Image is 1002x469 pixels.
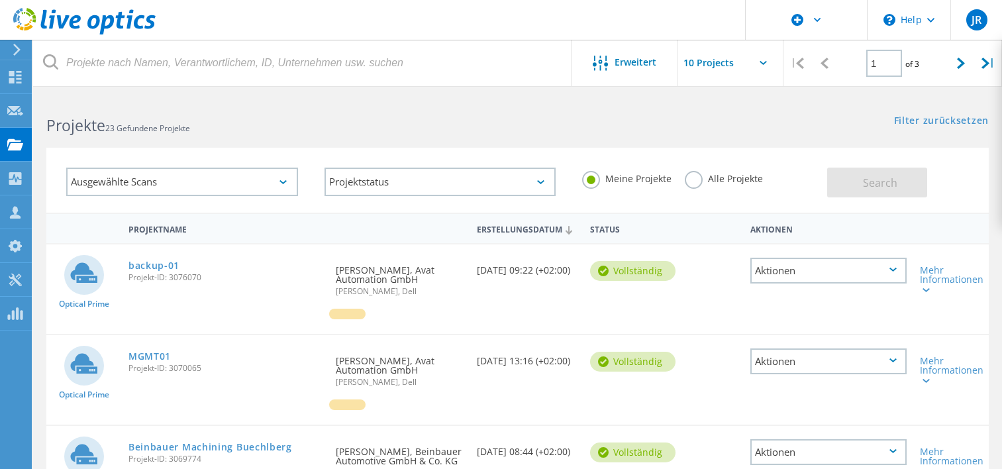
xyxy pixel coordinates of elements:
[470,216,583,241] div: Erstellungsdatum
[470,244,583,288] div: [DATE] 09:22 (+02:00)
[122,216,329,240] div: Projektname
[336,378,464,386] span: [PERSON_NAME], Dell
[905,58,919,70] span: of 3
[336,287,464,295] span: [PERSON_NAME], Dell
[66,168,298,196] div: Ausgewählte Scans
[128,455,323,463] span: Projekt-ID: 3069774
[783,40,811,87] div: |
[325,168,556,196] div: Projektstatus
[59,391,109,399] span: Optical Prime
[920,356,982,384] div: Mehr Informationen
[46,115,105,136] b: Projekte
[128,352,171,361] a: MGMT01
[128,364,323,372] span: Projekt-ID: 3070065
[582,171,672,183] label: Meine Projekte
[827,168,927,197] button: Search
[975,40,1002,87] div: |
[105,123,190,134] span: 23 Gefundene Projekte
[590,443,676,462] div: vollständig
[685,171,763,183] label: Alle Projekte
[863,176,897,190] span: Search
[972,15,981,25] span: JR
[470,335,583,379] div: [DATE] 13:16 (+02:00)
[750,439,907,465] div: Aktionen
[590,352,676,372] div: vollständig
[894,116,989,127] a: Filter zurücksetzen
[590,261,676,281] div: vollständig
[920,266,982,293] div: Mehr Informationen
[59,300,109,308] span: Optical Prime
[744,216,913,240] div: Aktionen
[128,443,292,452] a: Beinbauer Machining Buechlberg
[750,258,907,284] div: Aktionen
[33,40,572,86] input: Projekte nach Namen, Verantwortlichem, ID, Unternehmen usw. suchen
[329,335,470,399] div: [PERSON_NAME], Avat Automation GmbH
[615,58,656,67] span: Erweitert
[883,14,895,26] svg: \n
[128,274,323,282] span: Projekt-ID: 3076070
[583,216,668,240] div: Status
[750,348,907,374] div: Aktionen
[329,244,470,309] div: [PERSON_NAME], Avat Automation GmbH
[13,28,156,37] a: Live Optics Dashboard
[128,261,179,270] a: backup-01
